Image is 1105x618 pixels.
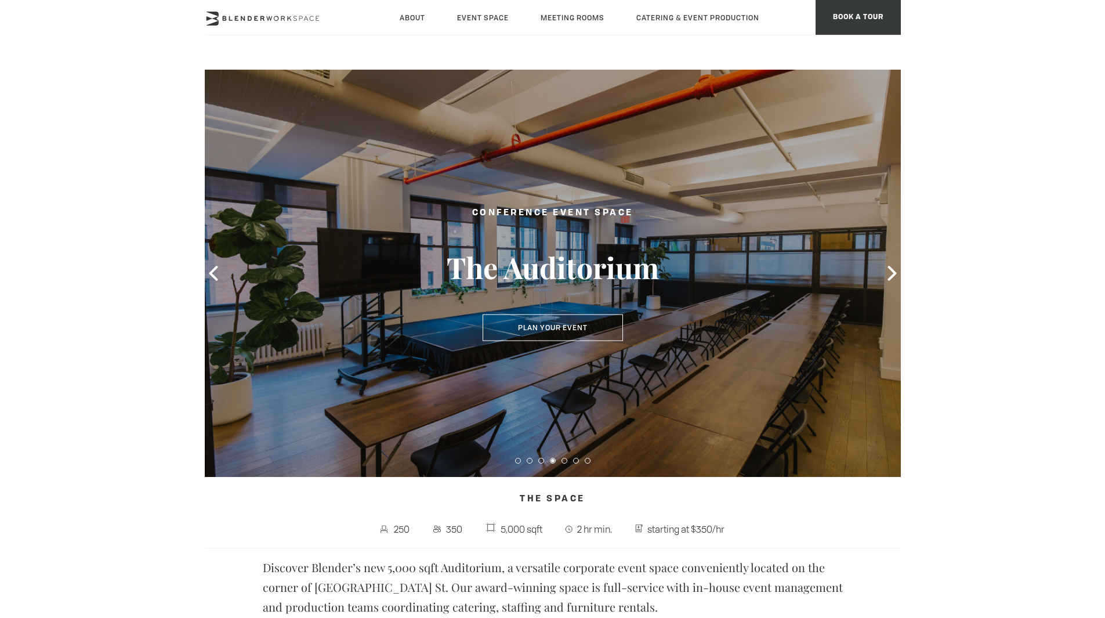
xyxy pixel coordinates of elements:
h2: Conference Event Space [419,206,686,221]
h4: The Space [205,489,901,511]
h3: The Auditorium [419,250,686,285]
p: Discover Blender’s new 5,000 sqft Auditorium, a versatile corporate event space conveniently loca... [263,558,843,617]
span: 350 [443,520,465,539]
span: 250 [392,520,413,539]
span: starting at $350/hr [644,520,727,539]
span: 2 hr min. [574,520,615,539]
span: 5,000 sqft [498,520,545,539]
iframe: Chat Widget [1047,562,1105,618]
button: Plan Your Event [483,315,623,341]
